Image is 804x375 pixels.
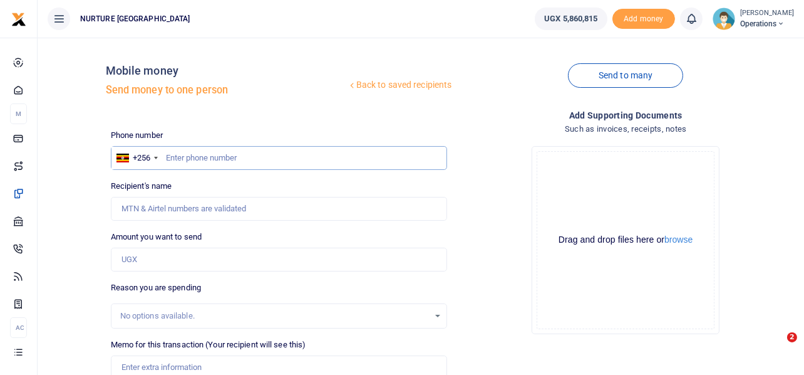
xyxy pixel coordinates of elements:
span: NURTURE [GEOGRAPHIC_DATA] [75,13,195,24]
a: Back to saved recipients [347,74,453,97]
h4: Such as invoices, receipts, notes [457,122,794,136]
a: logo-small logo-large logo-large [11,14,26,23]
small: [PERSON_NAME] [740,8,794,19]
h5: Send money to one person [106,84,347,97]
label: Reason you are spending [111,282,201,294]
a: UGX 5,860,815 [535,8,607,30]
span: Operations [740,18,794,29]
span: 2 [787,332,797,342]
a: Add money [612,13,675,23]
span: UGX 5,860,815 [544,13,597,25]
label: Memo for this transaction (Your recipient will see this) [111,339,306,351]
a: profile-user [PERSON_NAME] Operations [713,8,794,30]
input: Enter phone number [111,146,448,170]
li: Ac [10,317,27,338]
span: Add money [612,9,675,29]
h4: Add supporting Documents [457,108,794,122]
a: Send to many [568,63,683,88]
h4: Mobile money [106,64,347,78]
img: logo-small [11,12,26,27]
input: UGX [111,248,448,272]
div: +256 [133,152,150,164]
iframe: Intercom live chat [761,332,791,362]
img: profile-user [713,8,735,30]
button: browse [664,235,693,244]
label: Recipient's name [111,180,172,193]
div: Uganda: +256 [111,147,162,169]
label: Amount you want to send [111,231,202,243]
li: Toup your wallet [612,9,675,29]
li: Wallet ballance [530,8,612,30]
li: M [10,103,27,124]
label: Phone number [111,129,163,142]
div: File Uploader [532,146,719,334]
div: No options available. [120,310,430,322]
input: MTN & Airtel numbers are validated [111,197,448,221]
div: Drag and drop files here or [537,234,714,246]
